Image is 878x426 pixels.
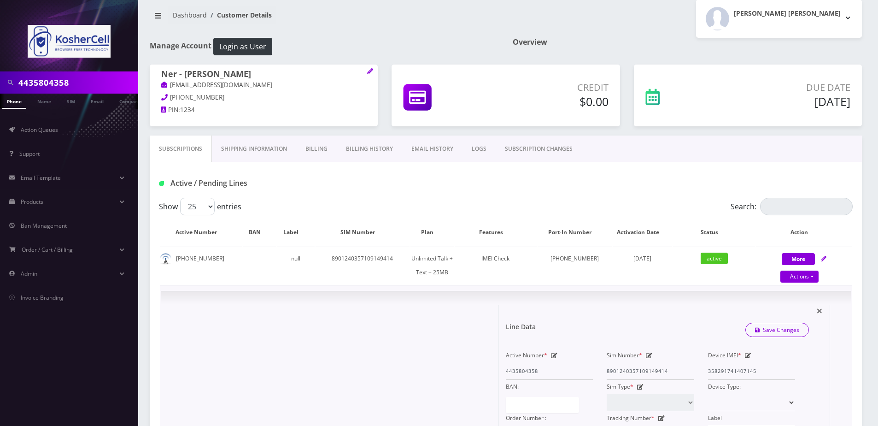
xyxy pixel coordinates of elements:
[161,81,272,90] a: [EMAIL_ADDRESS][DOMAIN_NAME]
[180,198,215,215] select: Showentries
[212,136,296,162] a: Shipping Information
[243,219,276,246] th: BAN: activate to sort column ascending
[718,81,850,95] p: Due Date
[161,106,180,115] a: PIN:
[115,94,146,108] a: Company
[33,94,56,108] a: Name
[496,136,582,162] a: SUBSCRIPTION CHANGES
[455,219,537,246] th: Features: activate to sort column ascending
[337,136,402,162] a: Billing History
[506,349,547,362] label: Active Number
[161,69,366,80] h1: Ner - [PERSON_NAME]
[277,247,314,284] td: null
[780,271,819,283] a: Actions
[745,323,809,337] button: Save Changes
[18,74,136,91] input: Search in Company
[296,136,337,162] a: Billing
[180,106,195,114] span: 1234
[21,174,61,182] span: Email Template
[506,411,546,425] label: Order Number :
[207,10,272,20] li: Customer Details
[2,94,26,109] a: Phone
[462,136,496,162] a: LOGS
[613,219,672,246] th: Activation Date: activate to sort column ascending
[708,380,741,394] label: Device Type:
[173,11,207,19] a: Dashboard
[160,253,171,265] img: default.png
[159,181,164,186] img: Active / Pending Lines
[816,303,823,318] span: ×
[86,94,108,108] a: Email
[506,380,519,394] label: BAN:
[316,219,410,246] th: SIM Number: activate to sort column ascending
[159,179,381,188] h1: Active / Pending Lines
[708,362,795,380] input: IMEI
[494,95,608,108] h5: $0.00
[633,254,651,262] span: [DATE]
[62,94,80,108] a: SIM
[760,198,853,215] input: Search:
[506,362,593,380] input: Active Number
[538,219,612,246] th: Port-In Number: activate to sort column ascending
[160,247,242,284] td: [PHONE_NUMBER]
[607,362,694,380] input: Sim Number
[731,198,853,215] label: Search:
[734,10,841,18] h2: [PERSON_NAME] [PERSON_NAME]
[513,38,862,47] h1: Overview
[21,222,67,230] span: Ban Management
[277,219,314,246] th: Label: activate to sort column ascending
[21,294,64,302] span: Invoice Branding
[455,252,537,266] div: IMEI Check
[150,38,499,55] h1: Manage Account
[410,219,454,246] th: Plan: activate to sort column ascending
[21,270,37,278] span: Admin
[160,219,242,246] th: Active Number: activate to sort column ascending
[150,6,499,32] nav: breadcrumb
[316,247,410,284] td: 8901240357109149414
[607,349,642,362] label: Sim Number
[28,25,111,58] img: KosherCell
[19,150,40,158] span: Support
[745,323,809,337] a: Save Changes
[494,81,608,95] p: Credit
[211,41,272,51] a: Login as User
[159,198,241,215] label: Show entries
[673,219,755,246] th: Status: activate to sort column ascending
[538,247,612,284] td: [PHONE_NUMBER]
[170,93,224,101] span: [PHONE_NUMBER]
[718,95,850,108] h5: [DATE]
[402,136,462,162] a: EMAIL HISTORY
[22,246,73,254] span: Order / Cart / Billing
[708,411,722,425] label: Label
[701,253,728,264] span: active
[213,38,272,55] button: Login as User
[607,411,655,425] label: Tracking Number
[21,198,43,206] span: Products
[21,126,58,134] span: Action Queues
[506,323,536,331] h1: Line Data
[410,247,454,284] td: Unlimited Talk + Text + 25MB
[708,349,741,362] label: Device IMEI
[607,380,633,394] label: Sim Type
[782,253,815,265] button: More
[150,136,212,162] a: Subscriptions
[756,219,852,246] th: Action: activate to sort column ascending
